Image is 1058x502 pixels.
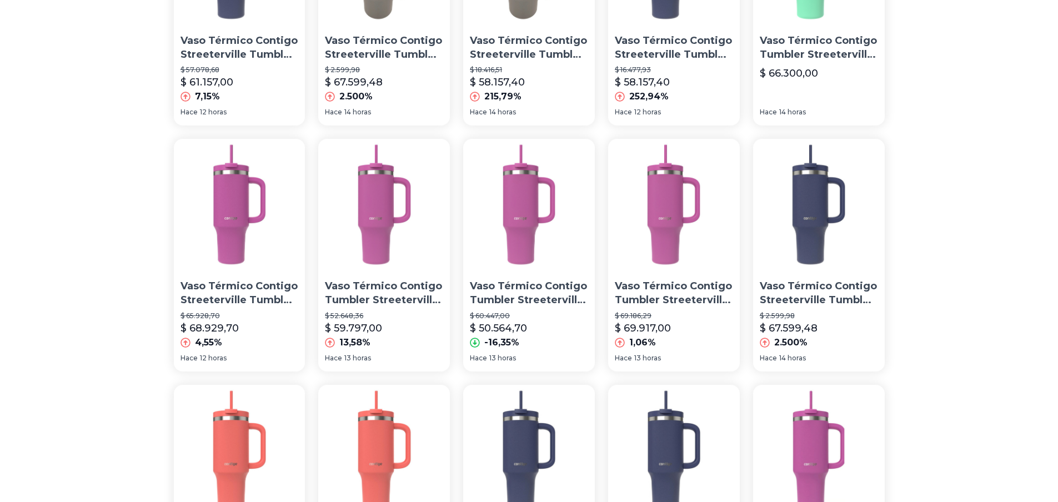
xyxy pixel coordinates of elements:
[325,312,443,320] p: $ 52.648,36
[634,354,661,363] span: 13 horas
[180,279,299,307] p: Vaso Térmico Contigo Streeterville Tumbler 1180 Ml Colores
[779,354,806,363] span: 14 horas
[174,139,305,270] img: Vaso Térmico Contigo Streeterville Tumbler 1180 Ml Colores
[615,279,733,307] p: Vaso Térmico Contigo Tumbler Streeterville 1180 Ml
[174,139,305,371] a: Vaso Térmico Contigo Streeterville Tumbler 1180 Ml ColoresVaso Térmico Contigo Streeterville Tumb...
[760,34,878,62] p: Vaso Térmico Contigo Tumbler Streeterville 1180 Ml
[753,139,885,270] img: Vaso Térmico Contigo Streeterville Tumbler 1180 Ml Indigo -
[180,66,299,74] p: $ 57.078,68
[344,354,371,363] span: 13 horas
[629,90,669,103] p: 252,94%
[774,336,808,349] p: 2.500%
[470,108,487,117] span: Hace
[318,139,450,270] img: Vaso Térmico Contigo Tumbler Streeterville 1180 Ml
[325,66,443,74] p: $ 2.599,98
[615,66,733,74] p: $ 16.477,93
[180,312,299,320] p: $ 65.928,70
[608,139,740,371] a: Vaso Térmico Contigo Tumbler Streeterville 1180 MlVaso Térmico Contigo Tumbler Streeterville 1180...
[470,320,527,336] p: $ 50.564,70
[753,139,885,371] a: Vaso Térmico Contigo Streeterville Tumbler 1180 Ml Indigo - Vaso Térmico Contigo Streeterville Tu...
[760,354,777,363] span: Hace
[470,279,588,307] p: Vaso Térmico Contigo Tumbler Streeterville 1180 Ml
[325,108,342,117] span: Hace
[634,108,661,117] span: 12 horas
[180,108,198,117] span: Hace
[779,108,806,117] span: 14 horas
[180,34,299,62] p: Vaso Térmico Contigo Streeterville Tumbler 1180 Ml
[615,354,632,363] span: Hace
[339,90,373,103] p: 2.500%
[484,336,519,349] p: -16,35%
[470,74,525,90] p: $ 58.157,40
[760,320,818,336] p: $ 67.599,48
[470,354,487,363] span: Hace
[325,34,443,62] p: Vaso Térmico Contigo Streeterville Tumbler 1180 Ml Inkycap -
[760,108,777,117] span: Hace
[463,139,595,270] img: Vaso Térmico Contigo Tumbler Streeterville 1180 Ml
[470,312,588,320] p: $ 60.447,00
[760,66,818,81] p: $ 66.300,00
[200,108,227,117] span: 12 horas
[180,354,198,363] span: Hace
[195,336,222,349] p: 4,55%
[489,108,516,117] span: 14 horas
[339,336,370,349] p: 13,58%
[629,336,656,349] p: 1,06%
[615,320,671,336] p: $ 69.917,00
[325,279,443,307] p: Vaso Térmico Contigo Tumbler Streeterville 1180 Ml
[200,354,227,363] span: 12 horas
[760,312,878,320] p: $ 2.599,98
[760,279,878,307] p: Vaso Térmico Contigo Streeterville Tumbler [STREET_ADDRESS] -
[195,90,220,103] p: 7,15%
[615,312,733,320] p: $ 69.186,29
[615,74,670,90] p: $ 58.157,40
[325,354,342,363] span: Hace
[615,34,733,62] p: Vaso Térmico Contigo Streeterville Tumbler [STREET_ADDRESS] -
[318,139,450,371] a: Vaso Térmico Contigo Tumbler Streeterville 1180 MlVaso Térmico Contigo Tumbler Streeterville 1180...
[470,34,588,62] p: Vaso Térmico Contigo Streeterville Tumbler 1180 Ml Inkycap -
[180,74,233,90] p: $ 61.157,00
[344,108,371,117] span: 14 horas
[484,90,522,103] p: 215,79%
[325,320,382,336] p: $ 59.797,00
[463,139,595,371] a: Vaso Térmico Contigo Tumbler Streeterville 1180 MlVaso Térmico Contigo Tumbler Streeterville 1180...
[325,74,383,90] p: $ 67.599,48
[180,320,239,336] p: $ 68.929,70
[608,139,740,270] img: Vaso Térmico Contigo Tumbler Streeterville 1180 Ml
[470,66,588,74] p: $ 18.416,51
[489,354,516,363] span: 13 horas
[615,108,632,117] span: Hace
